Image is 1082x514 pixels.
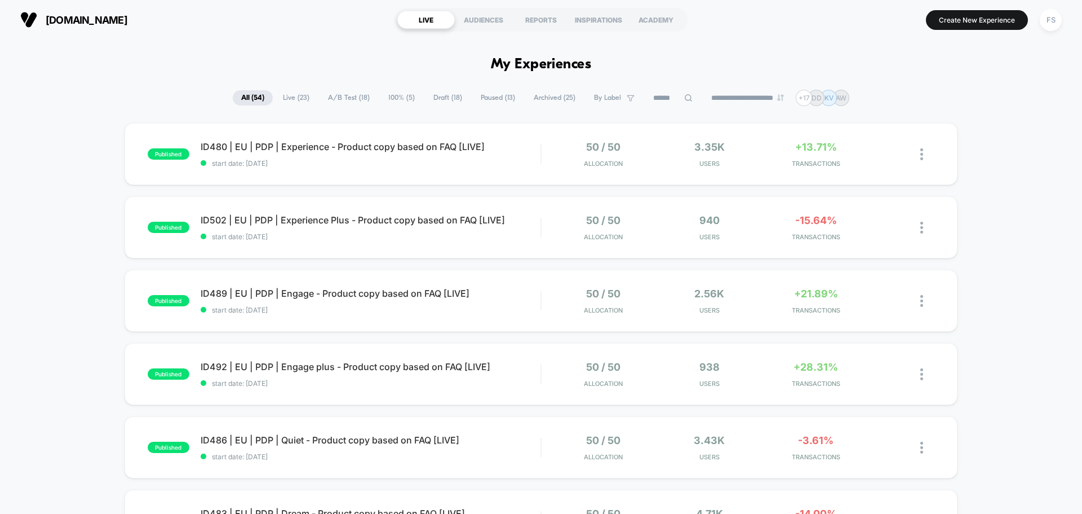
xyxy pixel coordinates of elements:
[525,90,584,106] span: Archived ( 25 )
[659,453,760,461] span: Users
[920,148,923,160] img: close
[148,295,189,306] span: published
[425,90,471,106] span: Draft ( 18 )
[594,94,621,102] span: By Label
[46,14,127,26] span: [DOMAIN_NAME]
[201,232,540,241] span: start date: [DATE]
[659,160,760,168] span: Users
[920,295,923,307] img: close
[201,288,540,299] span: ID489 | EU | PDP | Engage - Product copy based on FAQ [LIVE]
[584,233,623,241] span: Allocation
[397,11,455,29] div: LIVE
[699,361,720,373] span: 938
[765,306,866,314] span: TRANSACTIONS
[472,90,524,106] span: Paused ( 13 )
[20,11,37,28] img: Visually logo
[201,434,540,446] span: ID486 | EU | PDP | Quiet - Product copy based on FAQ [LIVE]
[148,148,189,160] span: published
[584,453,623,461] span: Allocation
[274,90,318,106] span: Live ( 23 )
[201,141,540,152] span: ID480 | EU | PDP | Experience - Product copy based on FAQ [LIVE]
[201,361,540,372] span: ID492 | EU | PDP | Engage plus - Product copy based on FAQ [LIVE]
[320,90,378,106] span: A/B Test ( 18 )
[148,368,189,380] span: published
[233,90,273,106] span: All ( 54 )
[201,306,540,314] span: start date: [DATE]
[586,361,620,373] span: 50 / 50
[148,222,189,233] span: published
[380,90,423,106] span: 100% ( 5 )
[794,288,838,300] span: +21.89%
[201,379,540,388] span: start date: [DATE]
[584,160,623,168] span: Allocation
[793,361,838,373] span: +28.31%
[659,233,760,241] span: Users
[512,11,570,29] div: REPORTS
[765,160,866,168] span: TRANSACTIONS
[455,11,512,29] div: AUDIENCES
[926,10,1028,30] button: Create New Experience
[765,380,866,388] span: TRANSACTIONS
[694,141,725,153] span: 3.35k
[699,214,720,226] span: 940
[777,94,784,101] img: end
[570,11,627,29] div: INSPIRATIONS
[584,380,623,388] span: Allocation
[920,222,923,234] img: close
[201,214,540,226] span: ID502 | EU | PDP | Experience Plus - Product copy based on FAQ [LIVE]
[812,94,822,102] p: DD
[584,306,623,314] span: Allocation
[765,453,866,461] span: TRANSACTIONS
[796,90,812,106] div: + 17
[694,434,725,446] span: 3.43k
[491,56,592,73] h1: My Experiences
[586,434,620,446] span: 50 / 50
[659,306,760,314] span: Users
[824,94,833,102] p: KV
[1036,8,1065,32] button: FS
[694,288,724,300] span: 2.56k
[586,288,620,300] span: 50 / 50
[920,368,923,380] img: close
[586,214,620,226] span: 50 / 50
[586,141,620,153] span: 50 / 50
[148,442,189,453] span: published
[798,434,833,446] span: -3.61%
[920,442,923,454] img: close
[765,233,866,241] span: TRANSACTIONS
[836,94,846,102] p: AW
[1040,9,1062,31] div: FS
[795,141,837,153] span: +13.71%
[659,380,760,388] span: Users
[201,159,540,168] span: start date: [DATE]
[201,453,540,461] span: start date: [DATE]
[627,11,685,29] div: ACADEMY
[795,214,837,226] span: -15.64%
[17,11,131,29] button: [DOMAIN_NAME]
